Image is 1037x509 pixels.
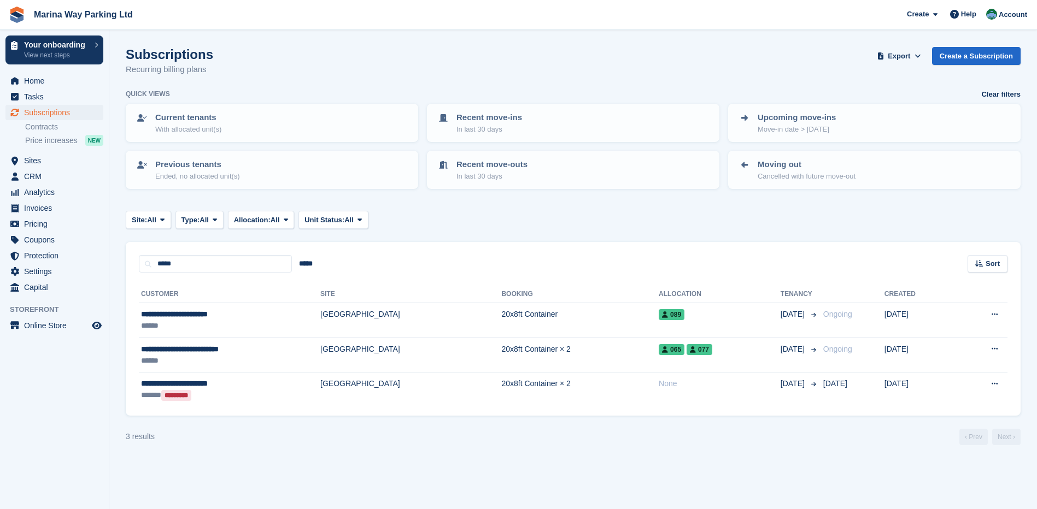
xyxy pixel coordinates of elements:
span: Settings [24,264,90,279]
p: In last 30 days [456,124,522,135]
th: Created [884,286,956,303]
td: [GEOGRAPHIC_DATA] [320,303,501,338]
span: All [200,215,209,226]
span: Analytics [24,185,90,200]
p: Recent move-outs [456,158,528,171]
span: Tasks [24,89,90,104]
span: Pricing [24,216,90,232]
p: Recurring billing plans [126,63,213,76]
h6: Quick views [126,89,170,99]
h1: Subscriptions [126,47,213,62]
a: Previous tenants Ended, no allocated unit(s) [127,152,417,188]
p: Move-in date > [DATE] [758,124,836,135]
a: Price increases NEW [25,134,103,146]
div: NEW [85,135,103,146]
button: Unit Status: All [298,211,368,229]
p: Cancelled with future move-out [758,171,856,182]
span: Unit Status: [304,215,344,226]
a: Your onboarding View next steps [5,35,103,64]
p: With allocated unit(s) [155,124,221,135]
p: Your onboarding [24,41,89,49]
a: menu [5,89,103,104]
span: Capital [24,280,90,295]
td: 20x8ft Container × 2 [501,372,659,407]
span: Sites [24,153,90,168]
a: menu [5,280,103,295]
td: [DATE] [884,338,956,372]
a: Next [992,429,1021,445]
span: Price increases [25,135,78,146]
a: menu [5,185,103,200]
p: Upcoming move-ins [758,111,836,124]
span: 065 [659,344,684,355]
a: menu [5,248,103,263]
th: Tenancy [781,286,819,303]
span: All [147,215,156,226]
a: Recent move-outs In last 30 days [428,152,718,188]
button: Type: All [175,211,224,229]
a: Contracts [25,122,103,132]
span: Invoices [24,200,90,216]
span: 077 [687,344,712,355]
td: 20x8ft Container × 2 [501,338,659,372]
a: menu [5,232,103,247]
a: Recent move-ins In last 30 days [428,105,718,141]
p: In last 30 days [456,171,528,182]
span: Export [888,51,910,62]
span: Coupons [24,232,90,247]
span: Type: [181,215,200,226]
div: 3 results [126,431,155,442]
th: Booking [501,286,659,303]
span: Account [999,9,1027,20]
span: Ongoing [823,310,852,318]
td: [DATE] [884,303,956,338]
a: Current tenants With allocated unit(s) [127,105,417,141]
th: Allocation [659,286,781,303]
th: Site [320,286,501,303]
a: Previous [959,429,988,445]
span: [DATE] [781,378,807,389]
p: Ended, no allocated unit(s) [155,171,240,182]
a: menu [5,200,103,216]
button: Allocation: All [228,211,295,229]
span: Allocation: [234,215,271,226]
span: [DATE] [781,344,807,355]
a: menu [5,318,103,333]
span: All [271,215,280,226]
td: [DATE] [884,372,956,407]
p: Moving out [758,158,856,171]
a: menu [5,169,103,184]
span: Site: [132,215,147,226]
span: Storefront [10,304,109,315]
span: Help [961,9,976,20]
a: menu [5,264,103,279]
p: View next steps [24,50,89,60]
a: Upcoming move-ins Move-in date > [DATE] [729,105,1020,141]
span: [DATE] [781,309,807,320]
a: menu [5,153,103,168]
p: Previous tenants [155,158,240,171]
a: menu [5,105,103,120]
span: Sort [986,258,1000,269]
span: Protection [24,248,90,263]
p: Recent move-ins [456,111,522,124]
a: menu [5,73,103,88]
a: Clear filters [981,89,1021,100]
span: Subscriptions [24,105,90,120]
span: Ongoing [823,345,852,353]
nav: Page [957,429,1023,445]
a: Preview store [90,319,103,332]
span: Home [24,73,90,88]
img: stora-icon-8386f47178a22dfd0bd8f6a31ec36ba5ce8667c1dd55bd0f319d3a0aa187defe.svg [9,7,25,23]
img: Paul Lewis [986,9,997,20]
button: Export [875,47,923,65]
td: [GEOGRAPHIC_DATA] [320,338,501,372]
span: 089 [659,309,684,320]
span: Online Store [24,318,90,333]
span: Create [907,9,929,20]
p: Current tenants [155,111,221,124]
a: Marina Way Parking Ltd [30,5,137,23]
div: None [659,378,781,389]
th: Customer [139,286,320,303]
span: CRM [24,169,90,184]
